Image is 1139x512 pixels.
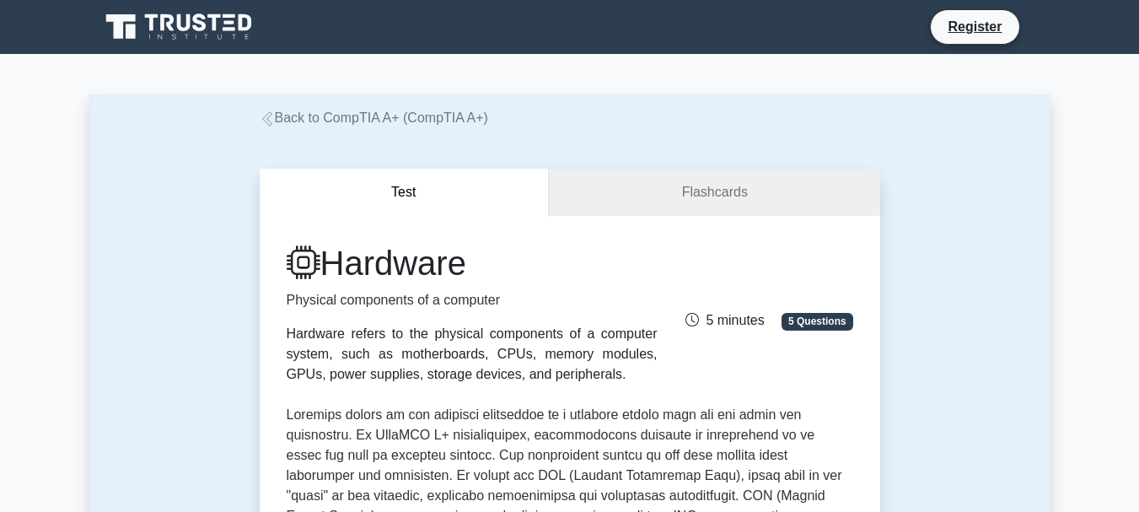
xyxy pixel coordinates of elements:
span: 5 minutes [685,313,764,327]
p: Physical components of a computer [287,290,658,310]
button: Test [260,169,550,217]
a: Register [938,16,1012,37]
div: Hardware refers to the physical components of a computer system, such as motherboards, CPUs, memo... [287,324,658,385]
h1: Hardware [287,243,658,283]
a: Back to CompTIA A+ (CompTIA A+) [260,110,488,125]
a: Flashcards [549,169,879,217]
span: 5 Questions [782,313,852,330]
